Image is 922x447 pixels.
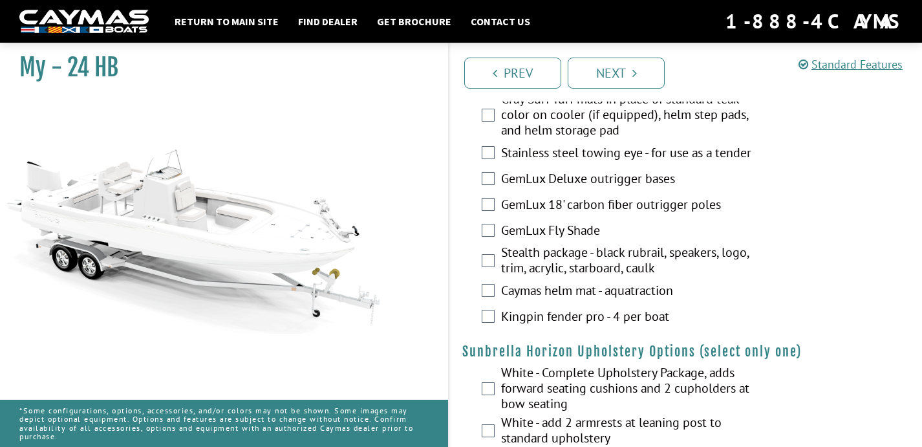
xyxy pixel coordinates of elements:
[568,58,665,89] a: Next
[461,56,922,89] ul: Pagination
[501,223,754,241] label: GemLux Fly Shade
[501,145,754,164] label: Stainless steel towing eye - for use as a tender
[19,53,416,82] h1: My - 24 HB
[464,58,561,89] a: Prev
[19,400,429,447] p: *Some configurations, options, accessories, and/or colors may not be shown. Some images may depic...
[168,13,285,30] a: Return to main site
[725,7,903,36] div: 1-888-4CAYMAS
[19,10,149,34] img: white-logo-c9c8dbefe5ff5ceceb0f0178aa75bf4bb51f6bca0971e226c86eb53dfe498488.png
[462,343,909,360] h4: Sunbrella Horizon Upholstery Options (select only one)
[501,309,754,327] label: Kingpin fender pro - 4 per boat
[370,13,458,30] a: Get Brochure
[292,13,364,30] a: Find Dealer
[799,57,903,72] a: Standard Features
[501,171,754,190] label: GemLux Deluxe outrigger bases
[501,197,754,215] label: GemLux 18' carbon fiber outrigger poles
[501,245,754,279] label: Stealth package - black rubrail, speakers, logo, trim, acrylic, starboard, caulk
[501,283,754,301] label: Caymas helm mat - aquatraction
[501,91,754,141] label: Gray Surf Turf mats in place of standard teak color on cooler (if equipped), helm step pads, and ...
[501,365,754,415] label: White - Complete Upholstery Package, adds forward seating cushions and 2 cupholders at bow seating
[464,13,537,30] a: Contact Us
